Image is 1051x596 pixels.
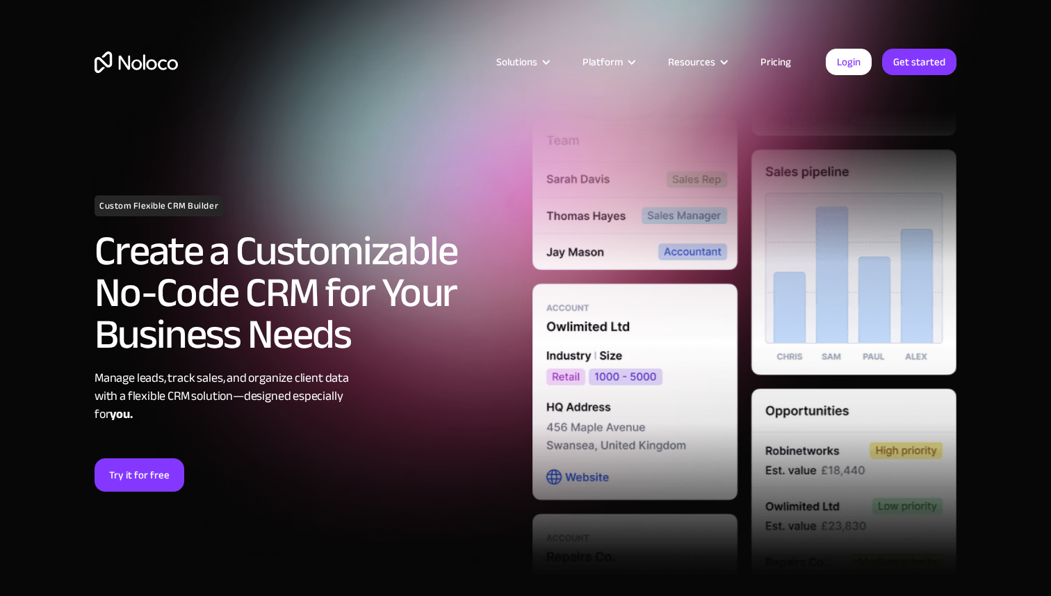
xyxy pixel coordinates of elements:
div: Platform [582,53,623,71]
div: Resources [668,53,715,71]
strong: you. [110,403,132,426]
a: home [95,51,178,73]
a: Login [826,49,872,75]
h1: Custom Flexible CRM Builder [95,195,223,216]
div: Platform [565,53,651,71]
div: Solutions [479,53,565,71]
div: Manage leads, track sales, and organize client data with a flexible CRM solution—designed especia... [95,369,519,424]
a: Pricing [743,53,808,71]
div: Resources [651,53,743,71]
a: Get started [882,49,956,75]
h2: Create a Customizable No-Code CRM for Your Business Needs [95,230,519,355]
a: Try it for free [95,458,184,492]
div: Solutions [496,53,537,71]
